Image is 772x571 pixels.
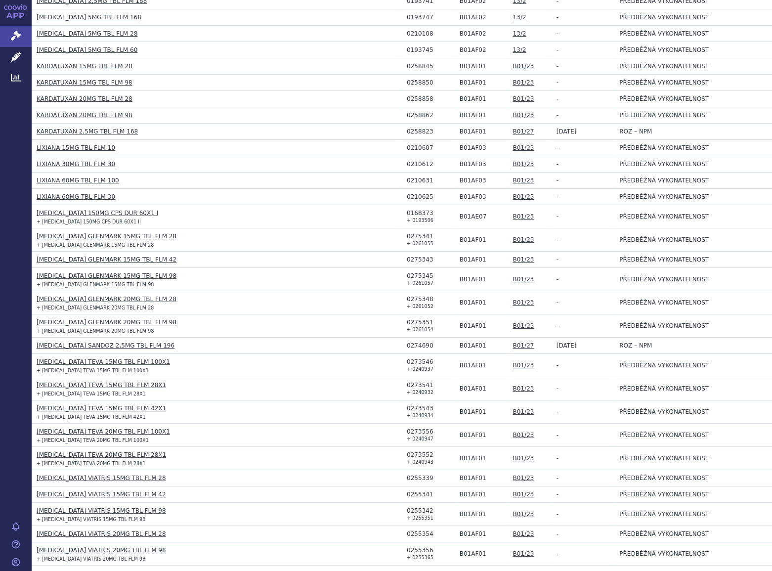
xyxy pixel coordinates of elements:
[455,447,508,470] td: RIVAROXABAN
[407,475,455,482] div: 0255339
[557,144,558,151] span: -
[557,79,558,86] span: -
[513,322,534,329] a: B01/23
[37,242,154,248] small: + [MEDICAL_DATA] GLENMARK 15MG TBL FLM 28
[37,30,137,37] a: [MEDICAL_DATA] 5MG TBL FLM 28
[557,30,558,37] span: -
[455,526,508,542] td: RIVAROXABAN
[513,144,534,151] a: B01/23
[407,390,433,395] small: + 0240932
[37,233,176,240] a: [MEDICAL_DATA] GLENMARK 15MG TBL FLM 28
[407,327,433,332] small: + 0261054
[513,30,526,37] a: 13/2
[614,9,772,26] td: PŘEDBĚŽNÁ VYKONATELNOST
[614,338,772,354] td: ROZ – NPM
[614,228,772,252] td: PŘEDBĚŽNÁ VYKONATELNOST
[513,299,534,306] a: B01/23
[513,342,534,349] a: B01/27
[557,213,558,220] span: -
[614,314,772,338] td: PŘEDBĚŽNÁ VYKONATELNOST
[455,400,508,424] td: RIVAROXABAN
[557,193,558,200] span: -
[407,366,433,372] small: + 0240937
[407,304,433,309] small: + 0261052
[614,107,772,124] td: PŘEDBĚŽNÁ VYKONATELNOST
[455,140,508,156] td: EDOXABAN
[407,161,455,168] div: 0210612
[614,542,772,566] td: PŘEDBĚŽNÁ VYKONATELNOST
[557,177,558,184] span: -
[37,547,166,554] a: [MEDICAL_DATA] VIATRIS 20MG TBL FLM 98
[513,256,534,263] a: B01/23
[37,491,166,498] a: [MEDICAL_DATA] VIATRIS 15MG TBL FLM 42
[557,95,558,102] span: -
[557,511,558,518] span: -
[407,382,455,389] div: 0273541
[557,276,558,283] span: -
[455,338,508,354] td: RIVAROXABAN
[407,296,455,303] div: 0275348
[407,46,455,53] div: 0193745
[614,173,772,189] td: PŘEDBĚŽNÁ VYKONATELNOST
[407,177,455,184] div: 0210631
[455,486,508,503] td: RIVAROXABAN
[614,75,772,91] td: PŘEDBĚŽNÁ VYKONATELNOST
[407,241,433,246] small: + 0261055
[37,256,176,263] a: [MEDICAL_DATA] GLENMARK 15MG TBL FLM 42
[407,413,433,418] small: + 0240934
[37,63,132,70] a: KARDATUXAN 15MG TBL FLM 28
[513,491,534,498] a: B01/23
[614,503,772,526] td: PŘEDBĚŽNÁ VYKONATELNOST
[614,291,772,314] td: PŘEDBĚŽNÁ VYKONATELNOST
[407,144,455,151] div: 0210607
[455,424,508,447] td: RIVAROXABAN
[407,79,455,86] div: 0258850
[37,95,132,102] a: KARDATUXAN 20MG TBL FLM 28
[455,268,508,291] td: RIVAROXABAN
[37,319,176,326] a: [MEDICAL_DATA] GLENMARK 20MG TBL FLM 98
[614,424,772,447] td: PŘEDBĚŽNÁ VYKONATELNOST
[455,9,508,26] td: APIXABAN
[407,30,455,37] div: 0210108
[37,461,146,466] small: + [MEDICAL_DATA] TEVA 20MG TBL FLM 28X1
[513,432,534,439] a: B01/23
[513,95,534,102] a: B01/23
[455,91,508,107] td: RIVAROXABAN
[37,438,149,443] small: + [MEDICAL_DATA] TEVA 20MG TBL FLM 100X1
[37,342,174,349] a: [MEDICAL_DATA] SANDOZ 2,5MG TBL FLM 196
[513,79,534,86] a: B01/23
[407,530,455,537] div: 0255354
[513,550,534,557] a: B01/23
[455,291,508,314] td: RIVAROXABAN
[455,156,508,173] td: EDOXABAN
[557,455,558,462] span: -
[614,91,772,107] td: PŘEDBĚŽNÁ VYKONATELNOST
[513,236,534,243] a: B01/23
[407,128,455,135] div: 0258823
[407,547,455,554] div: 0255356
[513,362,534,369] a: B01/23
[557,475,558,482] span: -
[455,470,508,486] td: RIVAROXABAN
[614,377,772,400] td: PŘEDBĚŽNÁ VYKONATELNOST
[557,63,558,70] span: -
[37,382,166,389] a: [MEDICAL_DATA] TEVA 15MG TBL FLM 28X1
[37,177,119,184] a: LIXIANA 60MG TBL FLM 100
[614,58,772,75] td: PŘEDBĚŽNÁ VYKONATELNOST
[37,210,158,217] a: [MEDICAL_DATA] 150MG CPS DUR 60X1 I
[37,161,115,168] a: LIXIANA 30MG TBL FLM 30
[455,205,508,228] td: DABIGATRAN-ETEXILÁT
[37,112,132,119] a: KARDATUXAN 20MG TBL FLM 98
[407,218,433,223] small: + 0193506
[407,342,455,349] div: 0274690
[407,555,433,560] small: + 0255365
[614,124,772,140] td: ROZ – NPM
[37,128,138,135] a: KARDATUXAN 2,5MG TBL FLM 168
[513,511,534,518] a: B01/23
[557,550,558,557] span: -
[455,252,508,268] td: RIVAROXABAN
[614,205,772,228] td: PŘEDBĚŽNÁ VYKONATELNOST
[513,530,534,537] a: B01/23
[455,228,508,252] td: RIVAROXABAN
[455,124,508,140] td: RIVAROXABAN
